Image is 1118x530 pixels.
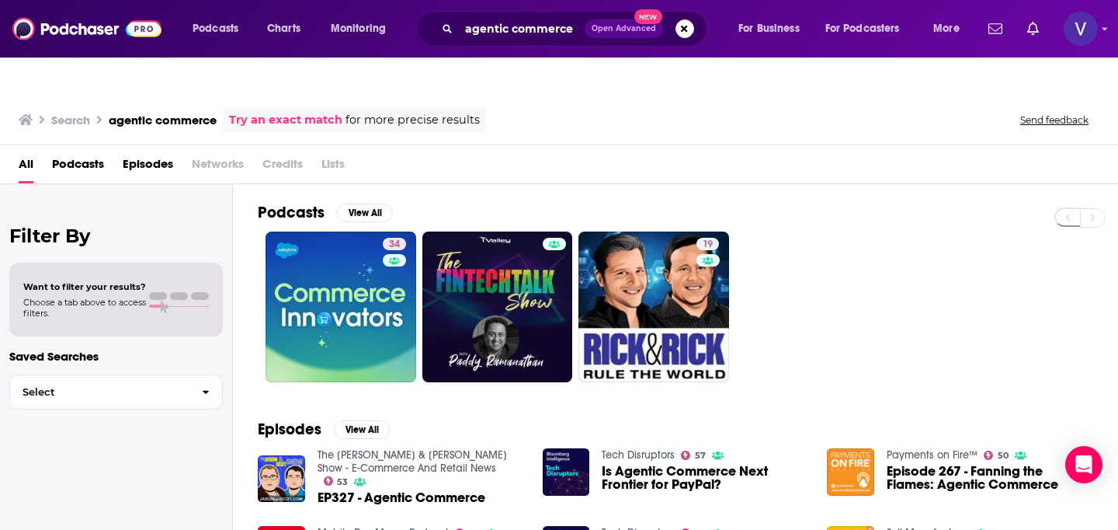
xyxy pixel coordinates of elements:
a: All [19,152,33,183]
span: Select [10,387,189,397]
img: Episode 267 - Fanning the Flames: Agentic Commerce [827,448,874,496]
a: 34 [266,232,416,382]
span: 34 [389,237,400,253]
a: 34 [383,238,406,250]
a: Podcasts [52,152,104,183]
span: for more precise results [345,111,480,129]
span: 50 [998,452,1009,459]
a: Try an exact match [229,111,342,129]
button: Show profile menu [1064,12,1098,46]
img: Is Agentic Commerce Next Frontier for PayPal? [543,448,590,496]
a: Charts [257,16,310,41]
span: More [933,18,960,40]
a: 50 [984,451,1009,460]
a: PodcastsView All [258,203,393,222]
h3: agentic commerce [109,113,217,127]
button: open menu [320,16,406,41]
h2: Podcasts [258,203,325,222]
span: Want to filter your results? [23,281,146,292]
span: Lists [321,152,345,183]
p: Saved Searches [9,349,223,364]
a: EpisodesView All [258,420,390,439]
button: open menu [182,16,259,41]
a: The Jason & Scot Show - E-Commerce And Retail News [318,448,507,475]
button: open menu [922,16,979,41]
a: Show notifications dropdown [982,16,1009,42]
button: View All [337,204,393,222]
span: Credits [262,152,303,183]
a: 53 [324,476,349,486]
h2: Filter By [9,225,223,247]
img: User Profile [1064,12,1098,46]
span: Charts [267,18,300,40]
a: 19 [578,232,729,382]
span: For Business [738,18,800,40]
button: open menu [815,16,922,41]
a: Is Agentic Commerce Next Frontier for PayPal? [602,465,808,491]
a: Show notifications dropdown [1021,16,1045,42]
a: Episode 267 - Fanning the Flames: Agentic Commerce [887,465,1093,491]
span: For Podcasters [825,18,900,40]
span: Networks [192,152,244,183]
img: Podchaser - Follow, Share and Rate Podcasts [12,14,161,44]
img: EP327 - Agentic Commerce [258,455,305,503]
button: open menu [727,16,819,41]
span: Monitoring [331,18,386,40]
div: Open Intercom Messenger [1065,446,1102,483]
a: Payments on Fire™ [887,448,977,462]
div: Search podcasts, credits, & more... [431,11,722,47]
h2: Episodes [258,420,321,439]
a: EP327 - Agentic Commerce [318,491,485,504]
a: 19 [696,238,719,250]
h3: Search [51,113,90,127]
span: 53 [337,479,348,486]
button: Open AdvancedNew [585,19,663,38]
button: Send feedback [1016,113,1093,127]
span: Logged in as victoria.wilson [1064,12,1098,46]
a: Tech Disruptors [602,448,675,462]
input: Search podcasts, credits, & more... [459,16,585,41]
a: 57 [681,451,706,460]
span: Podcasts [193,18,238,40]
a: Episodes [123,152,173,183]
span: 57 [695,452,706,459]
button: View All [334,420,390,439]
span: New [634,9,662,24]
span: Choose a tab above to access filters. [23,297,146,319]
span: Open Advanced [592,25,656,33]
button: Select [9,375,223,410]
span: 19 [703,237,713,253]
